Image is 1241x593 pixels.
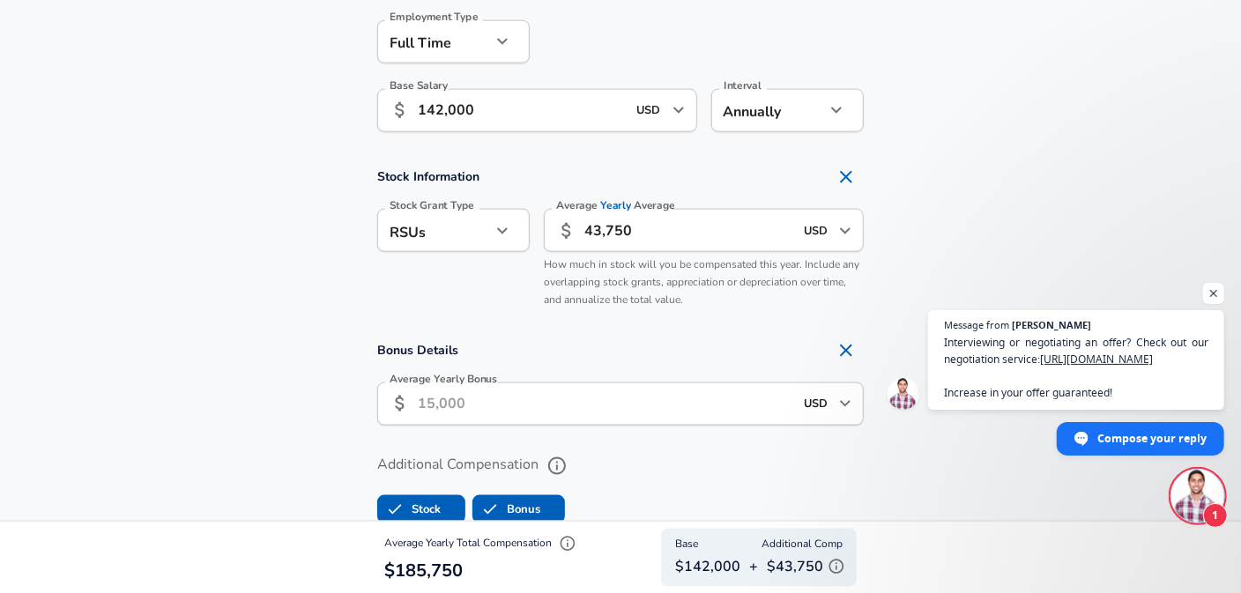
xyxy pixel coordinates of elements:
[390,81,448,92] label: Base Salary
[390,374,497,385] label: Average Yearly Bonus
[944,320,1009,330] span: Message from
[666,98,691,122] button: Open
[554,530,581,556] button: Explain Total Compensation
[675,535,698,552] span: Base
[833,391,858,416] button: Open
[377,495,465,523] button: StockStock
[762,535,843,552] span: Additional Comp
[944,334,1208,401] span: Interviewing or negotiating an offer? Check out our negotiation service: Increase in your offer g...
[829,159,864,195] button: Remove Section
[632,97,667,124] input: USD
[1097,423,1207,454] span: Compose your reply
[418,382,793,426] input: 15,000
[378,493,412,526] span: Stock
[749,555,758,576] p: +
[584,209,793,252] input: 40,000
[377,209,491,252] div: RSUs
[1203,503,1228,528] span: 1
[473,493,540,526] label: Bonus
[675,555,740,576] p: $142,000
[542,451,572,481] button: help
[799,390,834,418] input: USD
[823,552,850,579] button: Explain Additional Compensation
[544,257,859,307] span: How much in stock will you be compensated this year. Include any overlapping stock grants, apprec...
[767,552,850,579] p: $43,750
[377,333,864,368] h4: Bonus Details
[418,89,627,132] input: 100,000
[711,89,825,132] div: Annually
[390,12,479,23] label: Employment Type
[556,201,675,211] label: Average Average
[377,159,864,195] h4: Stock Information
[1012,320,1091,330] span: [PERSON_NAME]
[390,201,474,211] label: Stock Grant Type
[472,495,565,523] button: BonusBonus
[1171,470,1224,523] div: Open chat
[473,493,507,526] span: Bonus
[724,81,762,92] label: Interval
[377,20,491,63] div: Full Time
[601,199,632,214] span: Yearly
[829,333,864,368] button: Remove Section
[377,451,864,481] label: Additional Compensation
[833,219,858,243] button: Open
[378,493,441,526] label: Stock
[799,217,834,244] input: USD
[384,535,581,549] span: Average Yearly Total Compensation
